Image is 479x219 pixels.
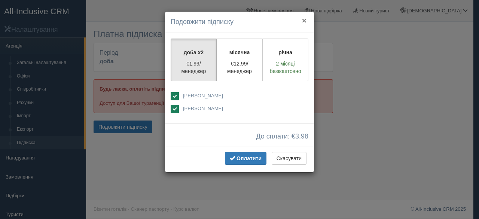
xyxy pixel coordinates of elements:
p: €12.99/менеджер [222,60,258,75]
h4: Подовжити підписку [171,17,308,27]
p: місячна [222,49,258,56]
p: €1.99/менеджер [176,60,212,75]
span: [PERSON_NAME] [183,93,223,98]
button: × [302,16,306,24]
button: Скасувати [272,152,306,165]
p: річна [267,49,303,56]
span: 3.98 [295,133,308,140]
span: Оплатити [237,155,262,161]
p: 2 місяці безкоштовно [267,60,303,75]
span: [PERSON_NAME] [183,106,223,111]
button: Оплатити [225,152,266,165]
span: До сплати: € [256,133,308,140]
p: доба x2 [176,49,212,56]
